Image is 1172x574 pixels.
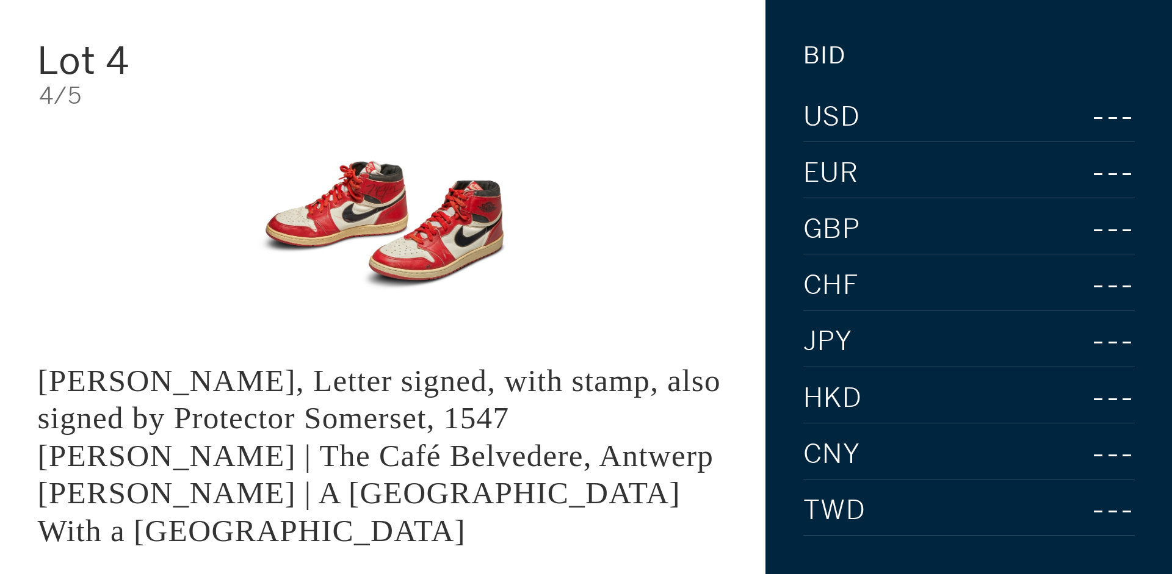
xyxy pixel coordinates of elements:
span: HKD [803,385,863,412]
span: CHF [803,272,859,299]
div: [PERSON_NAME], Letter signed, with stamp, also signed by Protector Somerset, 1547 [PERSON_NAME] |... [37,363,721,548]
span: GBP [803,216,861,243]
span: USD [803,104,861,131]
img: King Edward VI, Letter signed, with stamp, also signed by Protector Somerset, 1547 LOUIS VAN ENGE... [234,126,531,324]
div: Bid [803,44,846,67]
div: --- [1051,436,1135,473]
div: 4/5 [39,84,728,107]
span: JPY [803,328,853,355]
span: CNY [803,441,861,468]
span: EUR [803,160,859,187]
div: --- [1044,379,1135,417]
div: --- [1060,154,1135,192]
div: Lot 4 [37,42,267,79]
div: --- [1017,98,1135,135]
div: --- [1065,210,1135,248]
div: --- [1008,323,1135,360]
div: --- [1027,492,1135,529]
div: --- [1069,267,1135,304]
span: TWD [803,497,866,524]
